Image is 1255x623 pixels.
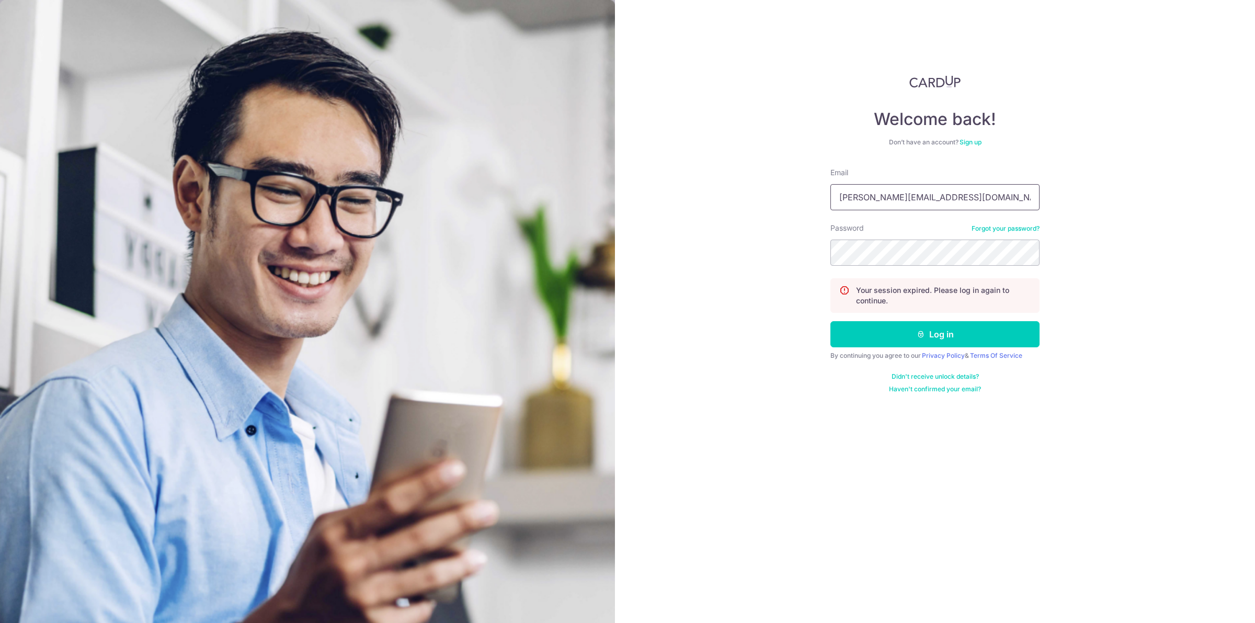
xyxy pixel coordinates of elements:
[830,138,1040,146] div: Don’t have an account?
[889,385,981,393] a: Haven't confirmed your email?
[960,138,982,146] a: Sign up
[856,285,1031,306] p: Your session expired. Please log in again to continue.
[830,109,1040,130] h4: Welcome back!
[892,372,979,381] a: Didn't receive unlock details?
[972,224,1040,233] a: Forgot your password?
[830,167,848,178] label: Email
[922,352,965,359] a: Privacy Policy
[830,352,1040,360] div: By continuing you agree to our &
[830,223,864,233] label: Password
[830,321,1040,347] button: Log in
[909,75,961,88] img: CardUp Logo
[830,184,1040,210] input: Enter your Email
[970,352,1022,359] a: Terms Of Service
